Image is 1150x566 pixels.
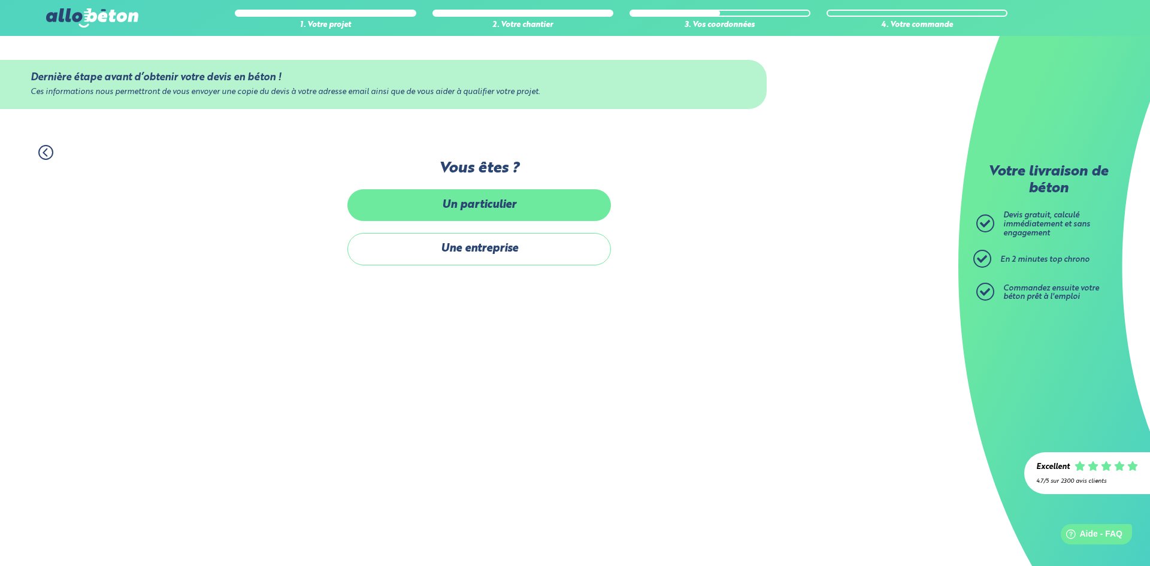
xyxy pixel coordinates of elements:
label: Vous êtes ? [347,160,611,177]
label: Une entreprise [347,233,611,265]
div: Dernière étape avant d’obtenir votre devis en béton ! [31,72,736,83]
iframe: Help widget launcher [1043,519,1137,553]
div: 3. Vos coordonnées [630,21,810,30]
div: 4. Votre commande [827,21,1007,30]
div: Ces informations nous permettront de vous envoyer une copie du devis à votre adresse email ainsi ... [31,88,736,97]
div: 2. Votre chantier [432,21,613,30]
img: allobéton [46,8,138,28]
div: 1. Votre projet [235,21,416,30]
label: Un particulier [347,189,611,221]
